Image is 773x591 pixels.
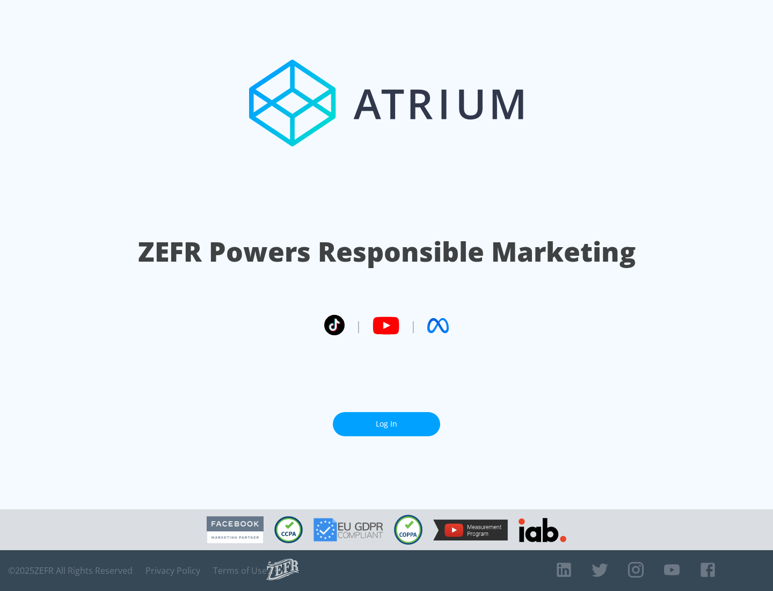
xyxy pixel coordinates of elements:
h1: ZEFR Powers Responsible Marketing [138,233,636,270]
img: GDPR Compliant [313,518,383,542]
a: Terms of Use [213,565,267,576]
img: IAB [519,518,566,542]
a: Log In [333,412,440,436]
img: CCPA Compliant [274,516,303,543]
span: | [410,318,417,334]
img: COPPA Compliant [394,515,422,545]
a: Privacy Policy [145,565,200,576]
span: © 2025 ZEFR All Rights Reserved [8,565,133,576]
span: | [355,318,362,334]
img: YouTube Measurement Program [433,520,508,540]
img: Facebook Marketing Partner [207,516,264,544]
